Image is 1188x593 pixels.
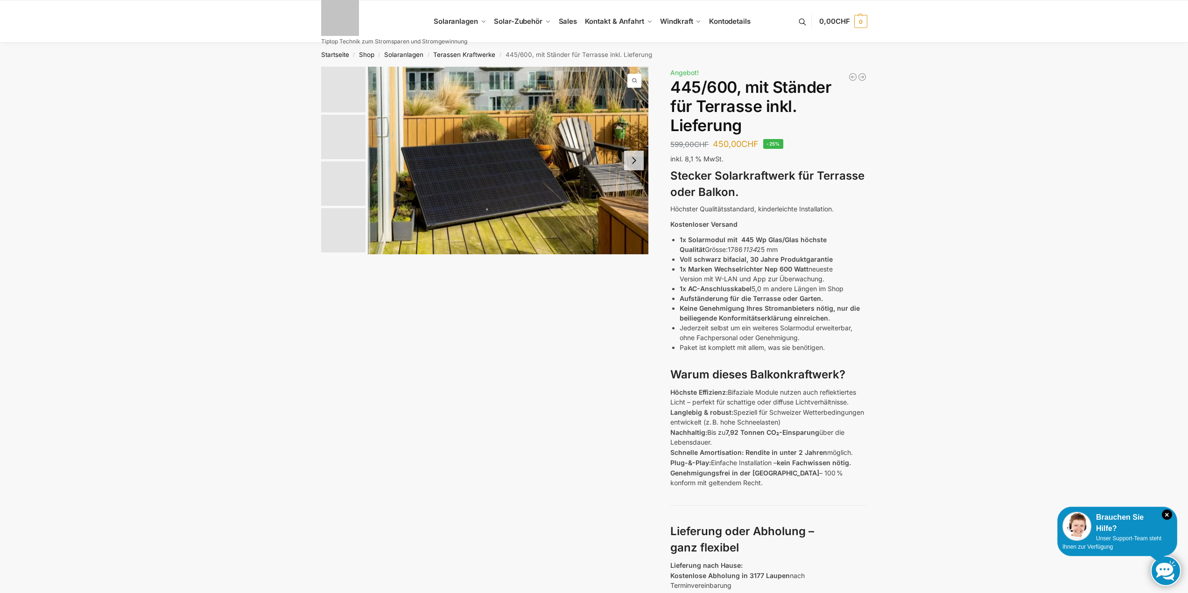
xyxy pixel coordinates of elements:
[670,169,865,199] strong: Stecker Solarkraftwerk für Terrasse oder Balkon.
[368,67,649,254] img: Solar Panel im edlen Schwarz mit Ständer
[709,17,751,26] span: Kontodetails
[670,155,724,163] span: inkl. 8,1 % MwSt.
[680,236,827,253] strong: 1x Solarmodul mit 445 Wp Glas/Glas höchste Qualität
[490,0,555,42] a: Solar-Zubehör
[434,17,478,26] span: Solaranlagen
[670,469,819,477] strong: Genehmigungsfrei in der [GEOGRAPHIC_DATA]
[321,115,366,159] img: Solar Panel im edlen Schwarz mit Ständer
[321,39,467,44] p: Tiptop Technik zum Stromsparen und Stromgewinnung
[680,342,867,352] li: Paket ist komplett mit allem, was sie benötigen.
[559,17,577,26] span: Sales
[694,140,709,149] span: CHF
[555,0,581,42] a: Sales
[423,51,433,59] span: /
[670,204,867,214] p: Höchster Qualitätsstandard, kinderleichte Installation.
[680,323,867,342] li: Jederzeit selbst um ein weiteres Solarmodul erweiterbar, ohne Fachpersonal oder Genehmigung.
[670,459,711,467] strong: Plug-&-Play:
[680,235,867,254] li: Grösse:
[680,255,748,263] strong: Voll schwarz bifacial,
[321,208,366,252] img: Anschlusskabel-3meter
[670,570,671,571] img: 📍
[680,265,808,273] strong: 1x Marken Wechselrichter Nep 600 Watt
[858,72,867,82] a: Balkonkraftwerk 445/600 Watt Bificial
[670,447,671,447] img: ✅
[1062,512,1091,541] img: Customer service
[624,151,644,170] button: Next slide
[670,220,738,228] strong: Kostenloser Versand
[680,304,860,322] strong: Keine Genehmigung Ihres Stromanbieters nötig, nur die beiliegende Konformitätserklärung einreichen.
[494,17,542,26] span: Solar-Zubehör
[359,51,374,58] a: Shop
[581,0,656,42] a: Kontakt & Anfahrt
[819,7,867,35] a: 0,00CHF 0
[321,67,366,112] img: Solar Panel im edlen Schwarz mit Ständer
[713,139,759,149] bdi: 450,00
[670,457,671,458] img: ✅
[745,448,827,456] strong: Rendite in unter 2 Jahren
[670,78,867,135] h1: 445/600, mit Ständer für Terrasse inkl. Lieferung
[670,561,743,569] strong: Lieferung nach Hause:
[304,42,884,67] nav: Breadcrumb
[741,139,759,149] span: CHF
[670,140,709,149] bdi: 599,00
[680,285,752,293] strong: 1x AC-Anschlusskabel
[384,51,423,58] a: Solaranlagen
[321,161,366,206] img: H2c172fe1dfc145729fae6a5890126e09w.jpg_960x960_39c920dd-527c-43d8-9d2f-57e1d41b5fed_1445x
[1162,509,1172,520] i: Schließen
[836,17,850,26] span: CHF
[433,51,495,58] a: Terassen Kraftwerke
[848,72,858,82] a: Balkonkraftwerk 445/600Watt, Wand oder Flachdachmontage. inkl. Lieferung
[680,294,823,302] strong: Aufständerung für die Terrasse oder Garten.
[705,0,754,42] a: Kontodetails
[1062,512,1172,534] div: Brauchen Sie Hilfe?
[670,388,728,396] strong: Höchste Effizienz:
[670,448,744,456] strong: Schnelle Amortisation:
[777,459,851,467] strong: kein Fachwissen nötig.
[670,387,867,488] p: Bifaziale Module nutzen auch reflektiertes Licht – perfekt für schattige oder diffuse Lichtverhäl...
[670,572,790,579] strong: Kostenlose Abholung in 3177 Laupen
[763,139,783,149] span: -25%
[670,428,707,436] strong: Nachhaltig:
[670,69,699,77] span: Angebot!
[743,245,757,253] em: 1134
[670,560,867,590] p: nach Terminvereinbarung
[660,17,693,26] span: Windkraft
[750,255,833,263] strong: 30 Jahre Produktgarantie
[321,51,349,58] a: Startseite
[495,51,505,59] span: /
[670,524,814,554] strong: Lieferung oder Abholung – ganz flexibel
[728,245,778,253] span: 1786 25 mm
[680,264,867,284] li: neueste Version mit W-LAN und App zur Überwachung.
[368,67,649,254] a: Solar Panel im edlen Schwarz mit Ständer2WP8TCY scaled scaled scaled
[670,408,733,416] strong: Langlebig & robust:
[585,17,644,26] span: Kontakt & Anfahrt
[819,17,850,26] span: 0,00
[656,0,705,42] a: Windkraft
[374,51,384,59] span: /
[1062,535,1161,550] span: Unser Support-Team steht Ihnen zur Verfügung
[680,284,867,293] li: 5,0 m andere Längen im Shop
[670,368,845,381] strong: Warum dieses Balkonkraftwerk?
[854,15,867,28] span: 0
[725,428,819,436] strong: 7,92 Tonnen CO₂-Einsparung
[349,51,359,59] span: /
